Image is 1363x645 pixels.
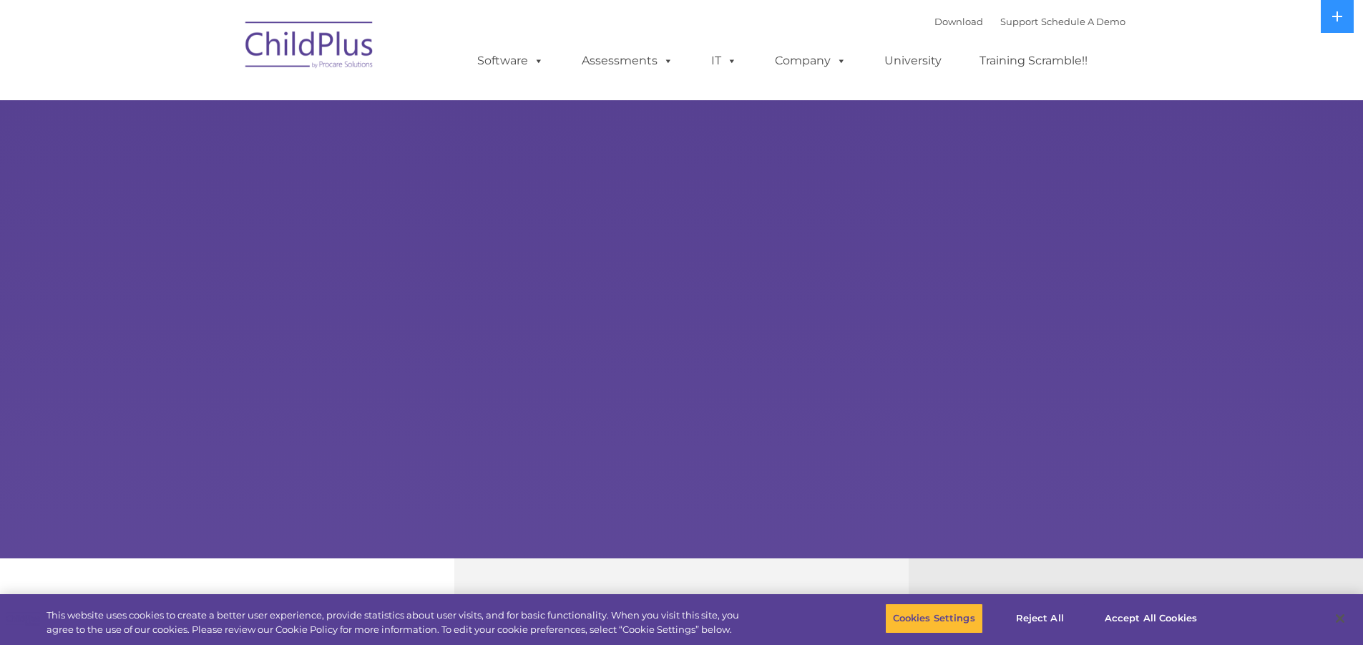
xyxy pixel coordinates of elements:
a: Support [1000,16,1038,27]
button: Close [1324,603,1356,634]
div: This website uses cookies to create a better user experience, provide statistics about user visit... [47,608,750,636]
a: Assessments [567,47,688,75]
button: Cookies Settings [885,603,983,634]
a: University [870,47,956,75]
font: | [934,16,1125,27]
button: Accept All Cookies [1097,603,1205,634]
button: Reject All [995,603,1085,634]
a: IT [697,47,751,75]
a: Software [463,47,558,75]
a: Company [761,47,861,75]
a: Schedule A Demo [1041,16,1125,27]
a: Download [934,16,983,27]
a: Training Scramble!! [965,47,1102,75]
img: ChildPlus by Procare Solutions [238,11,381,83]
